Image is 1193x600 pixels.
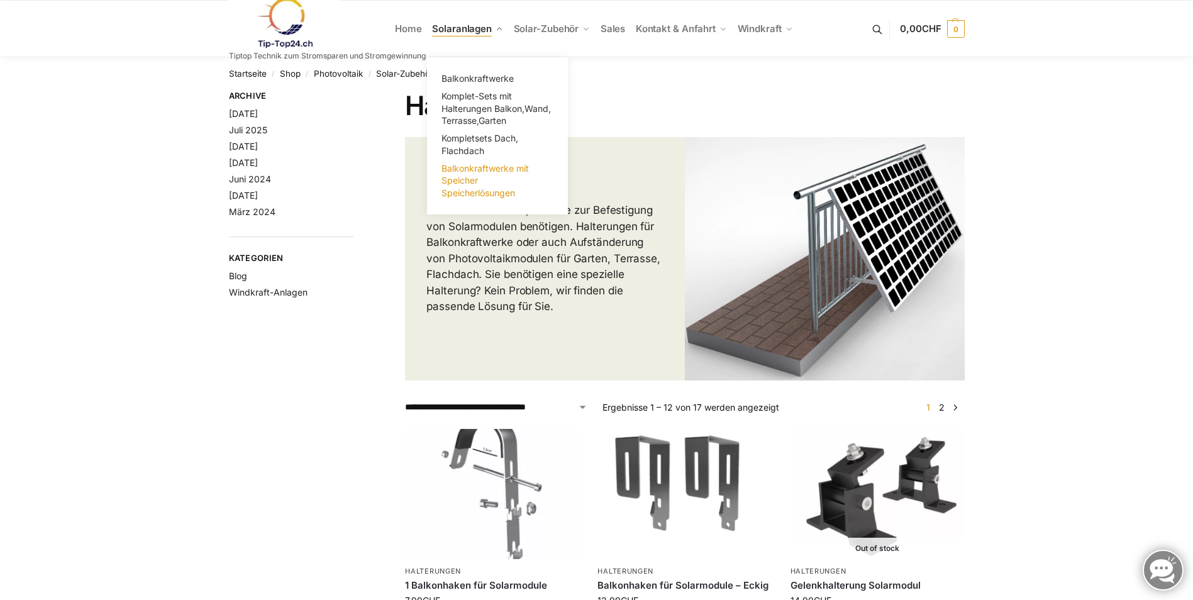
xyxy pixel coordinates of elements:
p: Ergebnisse 1 – 12 von 17 werden angezeigt [602,401,779,414]
span: Balkonkraftwerke mit Speicher Speicherlösungen [441,163,529,198]
span: Windkraft [738,23,782,35]
span: Archive [229,90,354,103]
a: Balkonkraftwerke [435,70,560,87]
span: 0,00 [900,23,941,35]
button: Close filters [353,91,361,104]
a: Juni 2024 [229,174,271,184]
p: Tiptop Technik zum Stromsparen und Stromgewinnung [229,52,426,60]
a: Halterungen [405,567,461,575]
span: / [363,69,376,79]
span: Balkonkraftwerke [441,73,514,84]
select: Shop-Reihenfolge [405,401,587,414]
a: Out of stockGelenkhalterung Solarmodul [791,429,964,559]
span: / [267,69,280,79]
span: Sales [601,23,626,35]
a: März 2024 [229,206,275,217]
a: [DATE] [229,141,258,152]
a: Startseite [229,69,267,79]
a: Solaranlagen [427,1,508,57]
img: Balkonhaken für runde Handläufe [405,429,579,559]
a: 1 Balkonhaken für Solarmodule [405,579,579,592]
a: Balkonkraftwerke mit Speicher Speicherlösungen [435,160,560,202]
span: CHF [922,23,941,35]
a: Halterungen [597,567,653,575]
span: 0 [947,20,965,38]
a: → [950,401,960,414]
span: Kontakt & Anfahrt [636,23,716,35]
a: Windkraft-Anlagen [229,287,308,297]
a: Komplet-Sets mit Halterungen Balkon,Wand, Terrasse,Garten [435,87,560,130]
a: [DATE] [229,190,258,201]
span: / [301,69,314,79]
a: Blog [229,270,247,281]
span: Seite 1 [923,402,933,413]
a: Halterungen [791,567,846,575]
nav: Produkt-Seitennummerierung [919,401,964,414]
a: Photovoltaik [314,69,363,79]
img: Halterungen [685,137,965,381]
span: Kategorien [229,252,354,265]
a: Kompletsets Dach, Flachdach [435,130,560,160]
span: Solaranlagen [432,23,492,35]
img: Balkonhaken für Solarmodule - Eckig [597,429,771,559]
a: [DATE] [229,108,258,119]
span: Solar-Zubehör [514,23,579,35]
a: Balkonhaken für Solarmodule – Eckig [597,579,771,592]
a: Solar-Zubehör [508,1,595,57]
a: Gelenkhalterung Solarmodul [791,579,964,592]
a: 0,00CHF 0 [900,10,964,48]
a: Seite 2 [936,402,948,413]
a: Shop [280,69,301,79]
p: Hier finden Sie alles, was Sie zur Befestigung von Solarmodulen benötigen. Halterungen für Balkon... [426,203,663,315]
a: [DATE] [229,157,258,168]
img: Gelenkhalterung Solarmodul [791,429,964,559]
h1: Halterungen [405,90,964,121]
a: Juli 2025 [229,125,267,135]
a: Solar-Zubehör [376,69,433,79]
a: Sales [595,1,630,57]
span: Komplet-Sets mit Halterungen Balkon,Wand, Terrasse,Garten [441,91,551,126]
a: Kontakt & Anfahrt [630,1,732,57]
span: Kompletsets Dach, Flachdach [441,133,518,156]
nav: Breadcrumb [229,57,965,90]
a: Windkraft [732,1,798,57]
